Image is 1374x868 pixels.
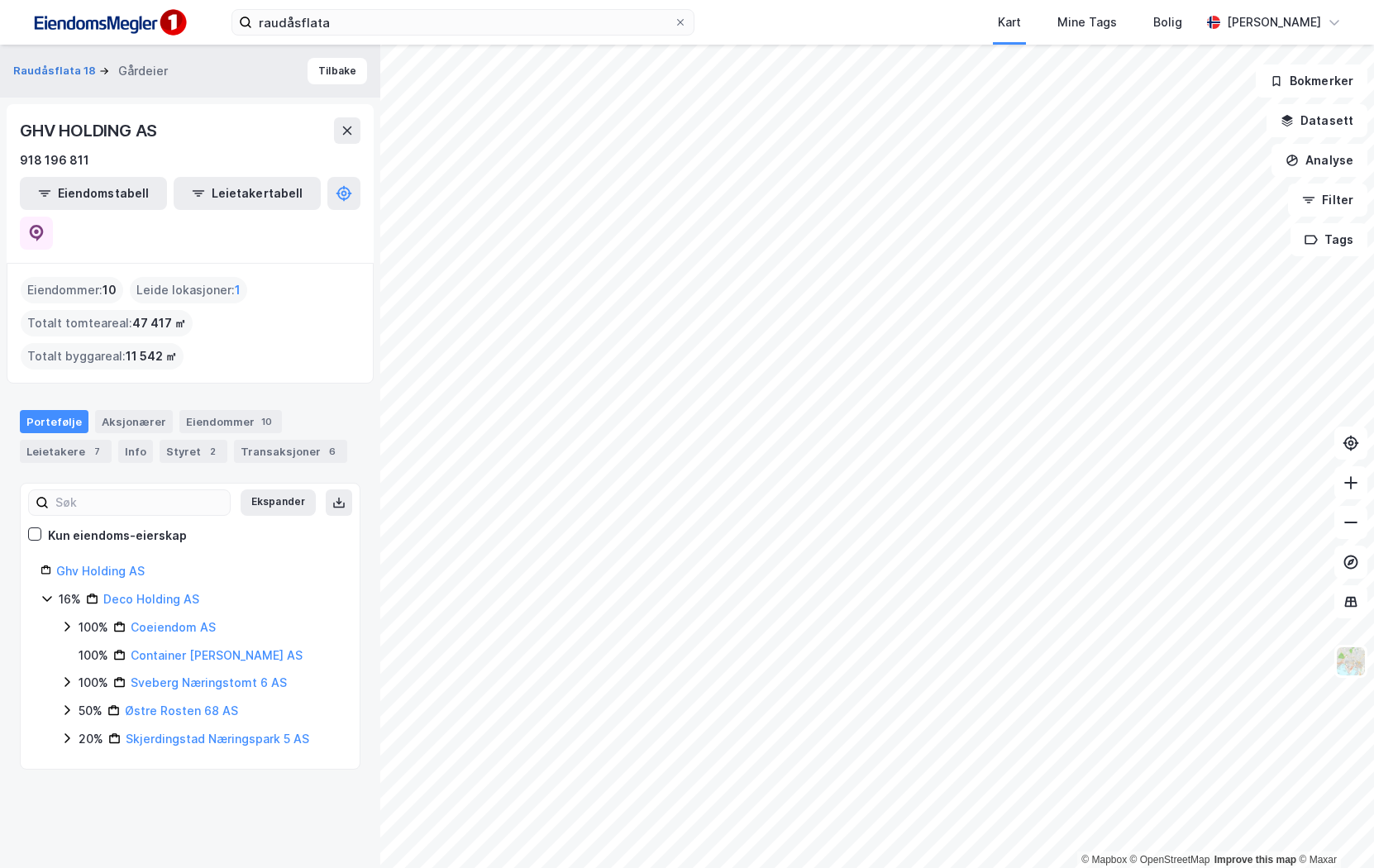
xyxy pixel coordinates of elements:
[1081,854,1127,866] a: Mapbox
[1288,184,1367,217] button: Filter
[20,410,88,433] div: Portefølje
[126,732,309,746] a: Skjerdingstad Næringspark 5 AS
[21,310,193,336] div: Totalt tomteareal :
[20,117,160,144] div: GHV HOLDING AS
[95,410,173,433] div: Aksjonærer
[160,440,227,463] div: Styret
[79,618,108,637] div: 100%
[1227,12,1321,32] div: [PERSON_NAME]
[1271,144,1367,177] button: Analyse
[56,564,145,578] a: Ghv Holding AS
[1214,854,1296,866] a: Improve this map
[20,440,112,463] div: Leietakere
[179,410,282,433] div: Eiendommer
[252,10,674,35] input: Søk på adresse, matrikkel, gårdeiere, leietakere eller personer
[1256,64,1367,98] button: Bokmerker
[1335,646,1367,677] img: Z
[324,443,341,460] div: 6
[131,648,303,662] a: Container [PERSON_NAME] AS
[79,729,103,749] div: 20%
[21,343,184,370] div: Totalt byggareal :
[1153,12,1182,32] div: Bolig
[1291,789,1374,868] iframe: Chat Widget
[48,526,187,546] div: Kun eiendoms-eierskap
[998,12,1021,32] div: Kart
[88,443,105,460] div: 7
[234,440,347,463] div: Transaksjoner
[13,63,99,79] button: Raudåsflata 18
[1130,854,1210,866] a: OpenStreetMap
[241,489,316,516] button: Ekspander
[79,673,108,693] div: 100%
[131,675,287,689] a: Sveberg Næringstomt 6 AS
[26,4,192,41] img: F4PB6Px+NJ5v8B7XTbfpPpyloAAAAASUVORK5CYII=
[79,701,103,721] div: 50%
[20,150,89,170] div: 918 196 811
[118,440,153,463] div: Info
[235,280,241,300] span: 1
[1291,223,1367,256] button: Tags
[49,490,230,515] input: Søk
[1267,104,1367,137] button: Datasett
[20,177,167,210] button: Eiendomstabell
[132,313,186,333] span: 47 417 ㎡
[258,413,275,430] div: 10
[308,58,367,84] button: Tilbake
[103,592,199,606] a: Deco Holding AS
[21,277,123,303] div: Eiendommer :
[1291,789,1374,868] div: Kontrollprogram for chat
[130,277,247,303] div: Leide lokasjoner :
[174,177,321,210] button: Leietakertabell
[59,589,81,609] div: 16%
[131,620,216,634] a: Coeiendom AS
[125,703,238,718] a: Østre Rosten 68 AS
[1057,12,1117,32] div: Mine Tags
[126,346,177,366] span: 11 542 ㎡
[118,61,168,81] div: Gårdeier
[103,280,117,300] span: 10
[204,443,221,460] div: 2
[79,646,108,665] div: 100%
